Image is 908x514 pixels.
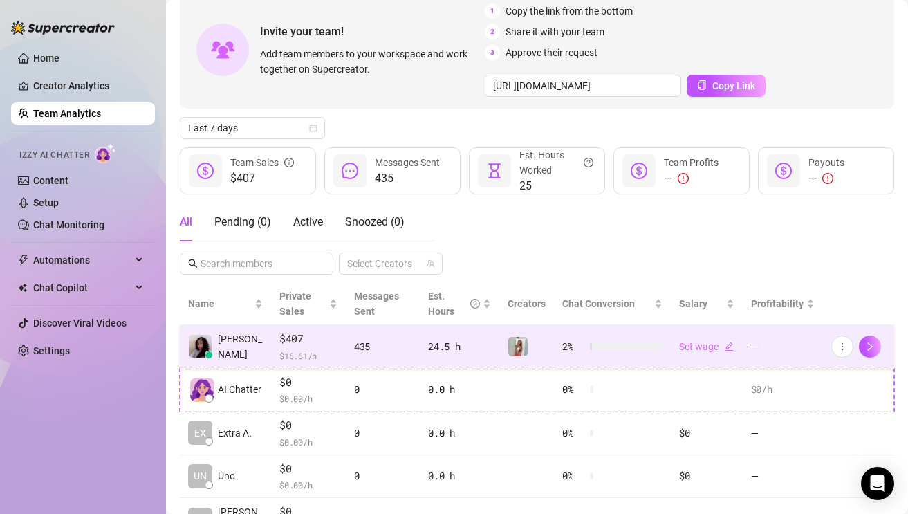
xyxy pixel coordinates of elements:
span: $0 [279,374,337,391]
span: 2 [485,24,500,39]
div: 0 [354,382,411,397]
img: izzy-ai-chatter-avatar-DDCN_rTZ.svg [190,378,214,402]
span: Active [293,215,323,228]
td: — [743,455,823,499]
div: Est. Hours Worked [519,147,593,178]
span: $ 0.00 /h [279,478,337,492]
span: Private Sales [279,291,311,317]
span: 2 % [562,339,584,354]
img: Isabelle D [189,335,212,358]
span: Payouts [808,157,844,168]
span: info-circle [284,155,294,170]
span: UN [194,468,207,484]
span: Last 7 days [188,118,317,138]
img: logo-BBDzfeDw.svg [11,21,115,35]
div: 435 [354,339,411,354]
span: $0 [279,417,337,434]
span: $ 0.00 /h [279,392,337,405]
div: 0 [354,425,411,441]
input: Search members [201,256,314,271]
span: Automations [33,249,131,271]
div: 0.0 h [428,382,491,397]
span: Salary [679,298,707,309]
span: Name [188,296,252,311]
span: Chat Conversion [562,298,635,309]
div: Pending ( 0 ) [214,214,271,230]
div: Team Sales [230,155,294,170]
div: 0 [354,468,411,484]
span: Profitability [751,298,804,309]
a: Home [33,53,59,64]
span: 0 % [562,425,584,441]
span: copy [697,80,707,90]
a: Discover Viral Videos [33,318,127,329]
div: All [180,214,192,230]
span: dollar-circle [197,163,214,179]
div: $0 [679,468,734,484]
div: — [664,170,719,187]
div: $0 /h [751,382,815,397]
a: Team Analytics [33,108,101,119]
span: Copy Link [712,80,755,91]
div: Open Intercom Messenger [861,467,894,500]
img: AI Chatter [95,143,116,163]
span: thunderbolt [18,255,29,266]
th: Name [180,283,271,325]
span: dollar-circle [775,163,792,179]
span: team [427,259,435,268]
span: 1 [485,3,500,19]
td: — [743,325,823,369]
span: exclamation-circle [822,173,833,184]
span: Share it with your team [506,24,604,39]
div: 24.5 h [428,339,491,354]
span: Invite your team! [260,23,485,40]
span: Add team members to your workspace and work together on Supercreator. [260,46,479,77]
span: 25 [519,178,593,194]
a: Content [33,175,68,186]
span: 435 [375,170,440,187]
span: question-circle [584,147,593,178]
span: Team Profits [664,157,719,168]
span: message [342,163,358,179]
span: search [188,259,198,268]
div: 0.0 h [428,425,491,441]
span: $ 0.00 /h [279,435,337,449]
a: Setup [33,197,59,208]
span: $407 [230,170,294,187]
span: 0 % [562,468,584,484]
span: 0 % [562,382,584,397]
a: Settings [33,345,70,356]
span: Snoozed ( 0 ) [345,215,405,228]
span: Izzy AI Chatter [19,149,89,162]
span: EX [194,425,206,441]
span: Messages Sent [354,291,399,317]
span: AI Chatter [218,382,261,397]
th: Creators [499,283,554,325]
div: Est. Hours [428,288,480,319]
a: Set wageedit [679,341,734,352]
button: Copy Link [687,75,766,97]
span: $0 [279,461,337,477]
span: right [865,342,875,351]
span: hourglass [486,163,503,179]
span: Chat Copilot [33,277,131,299]
span: $ 16.61 /h [279,349,337,362]
img: Chat Copilot [18,283,27,293]
span: dollar-circle [631,163,647,179]
td: — [743,412,823,455]
span: question-circle [470,288,480,319]
img: Zuri [508,337,528,356]
div: 0.0 h [428,468,491,484]
div: — [808,170,844,187]
span: more [837,342,847,351]
div: $0 [679,425,734,441]
span: exclamation-circle [678,173,689,184]
span: Extra A. [218,425,252,441]
span: 3 [485,45,500,60]
span: calendar [309,124,317,132]
span: [PERSON_NAME] [218,331,263,362]
span: $407 [279,331,337,347]
span: Uno [218,468,235,484]
span: edit [724,342,734,351]
span: Copy the link from the bottom [506,3,633,19]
